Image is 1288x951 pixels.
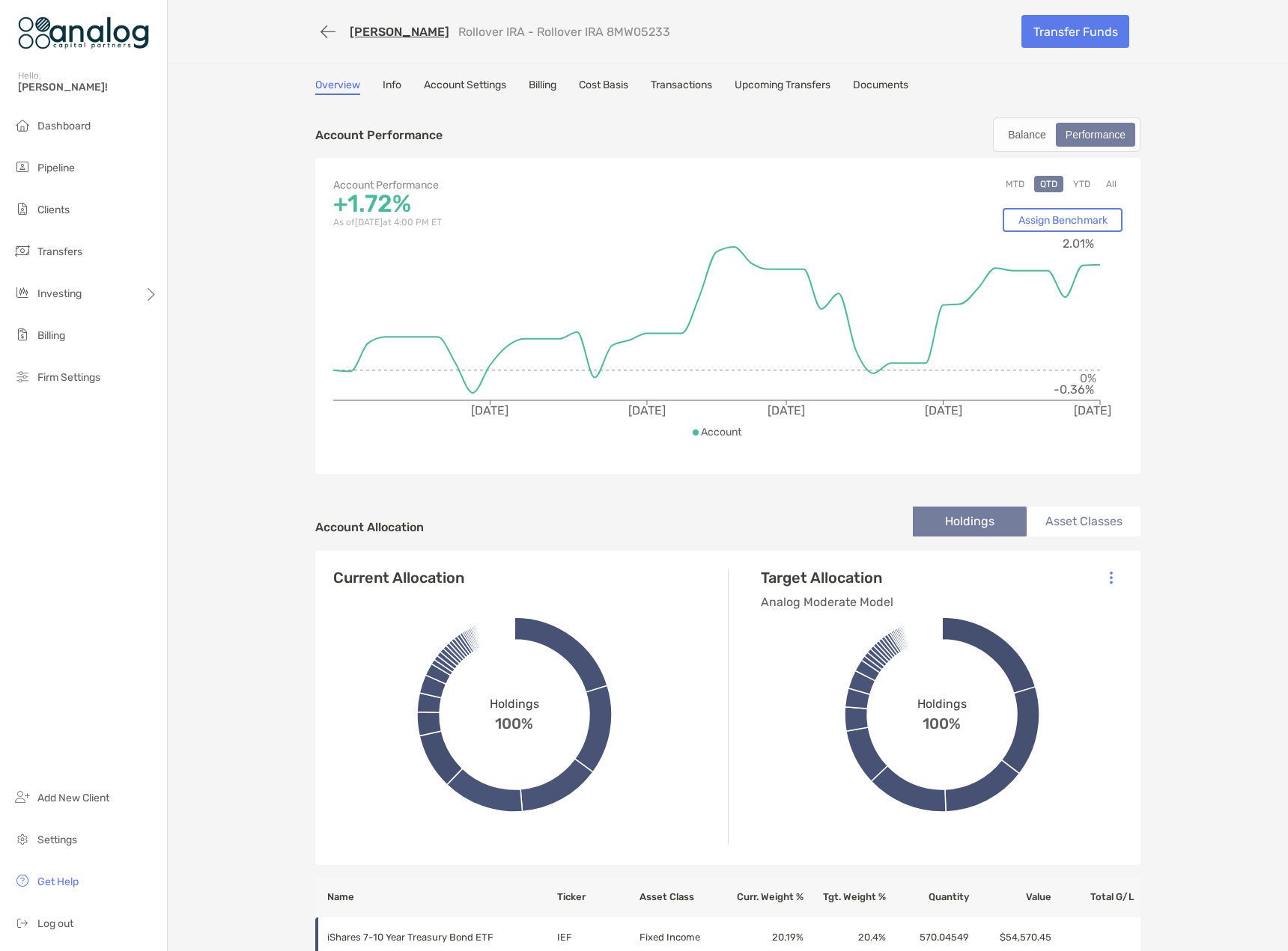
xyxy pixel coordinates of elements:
img: logout icon [13,914,31,932]
span: Holdings [917,697,967,711]
a: Info [383,79,401,95]
th: Asset Class [639,877,721,917]
a: Documents [853,79,908,95]
tspan: 2.01% [1063,236,1094,251]
span: Investing [37,287,82,300]
p: +1.72% [333,195,728,213]
button: MTD [1000,176,1030,192]
img: investing icon [13,284,31,302]
span: Log out [37,917,73,930]
img: pipeline icon [13,158,31,176]
span: Add New Client [37,792,109,804]
button: YTD [1067,176,1096,192]
a: Overview [315,79,360,95]
img: firm-settings icon [13,367,31,385]
div: Balance [1000,124,1054,145]
tspan: 0% [1080,371,1096,385]
span: Transfers [37,245,82,258]
tspan: -0.36% [1054,382,1094,397]
img: Zoe Logo [18,6,149,60]
p: Rollover IRA - Rollover IRA 8MW05233 [458,25,670,39]
tspan: [DATE] [628,403,666,418]
li: Asset Classes [1027,507,1140,536]
p: Account [701,423,741,441]
img: transfers icon [13,242,31,260]
tspan: [DATE] [925,403,962,418]
span: 100% [495,711,533,733]
a: Billing [529,79,556,95]
span: [PERSON_NAME]! [18,81,158,94]
tspan: [DATE] [1074,403,1111,418]
span: 100% [923,711,961,733]
button: All [1100,176,1123,192]
span: Pipeline [37,162,75,174]
p: iShares 7-10 Year Treasury Bond ETF [327,928,537,947]
button: QTD [1034,176,1063,192]
span: Billing [37,329,65,342]
a: Upcoming Transfers [735,79,830,95]
p: As of [DATE] at 4:00 PM ET [333,213,728,232]
div: segmented control [993,117,1140,152]
span: Get Help [37,875,79,888]
img: clients icon [13,200,31,218]
div: Performance [1057,124,1134,145]
th: Curr. Weight % [721,877,804,917]
th: Name [315,877,556,917]
img: add_new_client icon [13,788,31,806]
span: Dashboard [37,120,91,132]
th: Quantity [887,877,969,917]
li: Holdings [913,507,1027,536]
img: dashboard icon [13,116,31,134]
a: [PERSON_NAME] [350,25,449,39]
p: Account Performance [333,176,728,195]
a: Cost Basis [579,79,628,95]
img: get-help icon [13,872,31,890]
p: Analog Moderate Model [761,593,893,611]
a: Transfer Funds [1021,15,1129,48]
p: Account Performance [315,126,443,144]
h4: Account Allocation [315,520,424,534]
span: Clients [37,204,70,216]
img: billing icon [13,325,31,343]
th: Tgt. Weight % [804,877,887,917]
img: settings icon [13,830,31,848]
span: Settings [37,834,77,846]
span: Firm Settings [37,371,100,384]
a: Transactions [651,79,712,95]
a: Account Settings [424,79,506,95]
th: Total G/L [1052,877,1140,917]
h4: Target Allocation [761,569,893,587]
h4: Current Allocation [333,569,464,587]
tspan: [DATE] [768,403,805,418]
th: Value [970,877,1052,917]
th: Ticker [556,877,639,917]
tspan: [DATE] [471,403,508,418]
img: Icon List Menu [1110,571,1113,584]
span: Holdings [490,697,539,711]
a: Assign Benchmark [1003,208,1123,232]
